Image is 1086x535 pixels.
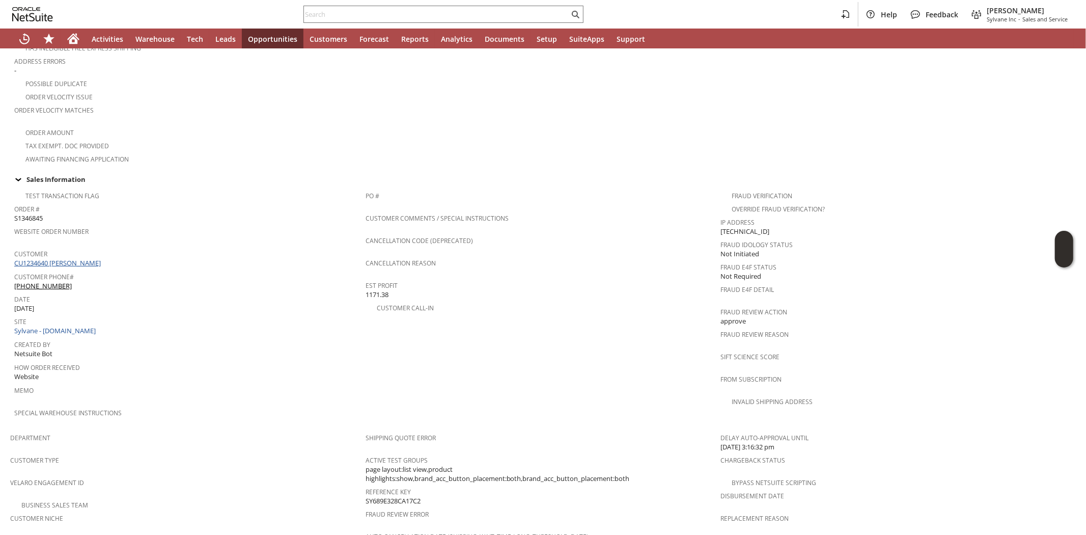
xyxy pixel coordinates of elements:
[720,272,761,281] span: Not Required
[242,29,303,49] a: Opportunities
[366,488,411,496] a: Reference Key
[12,29,37,49] a: Recent Records
[14,106,94,115] a: Order Velocity Matches
[881,10,897,19] span: Help
[14,213,43,223] span: S1346845
[14,386,34,395] a: Memo
[215,34,236,44] span: Leads
[366,259,436,267] a: Cancellation Reason
[21,501,88,510] a: Business Sales Team
[720,442,774,452] span: [DATE] 3:16:32 pm
[366,236,473,245] a: Cancellation Code (deprecated)
[563,29,610,49] a: SuiteApps
[1055,250,1073,268] span: Oracle Guided Learning Widget. To move around, please hold and drag
[135,34,175,44] span: Warehouse
[25,128,74,137] a: Order Amount
[732,478,816,487] a: Bypass NetSuite Scripting
[732,397,813,406] a: Invalid Shipping Address
[67,33,79,45] svg: Home
[720,330,789,339] a: Fraud Review Reason
[720,218,755,227] a: IP Address
[926,10,958,19] span: Feedback
[720,514,789,523] a: Replacement reason
[187,34,203,44] span: Tech
[366,281,398,290] a: Est Profit
[441,34,472,44] span: Analytics
[181,29,209,49] a: Tech
[720,375,782,384] a: From Subscription
[987,15,1016,23] span: Sylvane Inc
[310,34,347,44] span: Customers
[14,349,52,359] span: Netsuite Bot
[720,285,774,294] a: Fraud E4F Detail
[14,66,16,75] span: -
[248,34,297,44] span: Opportunities
[720,434,809,442] a: Delay Auto-Approval Until
[720,353,779,361] a: Sift Science Score
[720,249,759,259] span: Not Initiated
[720,308,787,316] a: Fraud Review Action
[10,434,50,442] a: Department
[14,340,50,349] a: Created By
[14,372,39,382] span: Website
[401,34,429,44] span: Reports
[987,6,1068,15] span: [PERSON_NAME]
[12,7,53,21] svg: logo
[14,317,26,326] a: Site
[569,34,604,44] span: SuiteApps
[10,456,59,465] a: Customer Type
[395,29,435,49] a: Reports
[129,29,181,49] a: Warehouse
[37,29,61,49] div: Shortcuts
[569,8,581,20] svg: Search
[18,33,31,45] svg: Recent Records
[366,214,509,223] a: Customer Comments / Special Instructions
[43,33,55,45] svg: Shortcuts
[14,295,30,304] a: Date
[14,281,72,290] a: [PHONE_NUMBER]
[531,29,563,49] a: Setup
[209,29,242,49] a: Leads
[537,34,557,44] span: Setup
[10,514,63,523] a: Customer Niche
[25,192,99,200] a: Test Transaction Flag
[303,29,353,49] a: Customers
[610,29,651,49] a: Support
[14,409,122,417] a: Special Warehouse Instructions
[366,434,436,442] a: Shipping Quote Error
[14,205,40,213] a: Order #
[720,227,769,236] span: [TECHNICAL_ID]
[14,250,47,258] a: Customer
[25,142,109,150] a: Tax Exempt. Doc Provided
[366,465,716,484] span: page layout:list view,product highlights:show,brand_acc_button_placement:both,brand_acc_button_pl...
[366,290,388,300] span: 1171.38
[720,263,776,272] a: Fraud E4F Status
[92,34,123,44] span: Activities
[10,173,1076,186] td: Sales Information
[14,304,34,313] span: [DATE]
[366,510,429,519] a: Fraud Review Error
[1055,231,1073,267] iframe: Click here to launch Oracle Guided Learning Help Panel
[435,29,479,49] a: Analytics
[720,456,785,465] a: Chargeback Status
[10,173,1072,186] div: Sales Information
[25,79,87,88] a: Possible Duplicate
[353,29,395,49] a: Forecast
[1022,15,1068,23] span: Sales and Service
[25,93,93,101] a: Order Velocity Issue
[732,192,792,200] a: Fraud Verification
[14,258,103,267] a: CU1234640 [PERSON_NAME]
[86,29,129,49] a: Activities
[720,240,793,249] a: Fraud Idology Status
[366,456,428,465] a: Active Test Groups
[732,205,825,213] a: Override Fraud Verification?
[366,192,379,200] a: PO #
[14,227,89,236] a: Website Order Number
[479,29,531,49] a: Documents
[720,316,746,326] span: approve
[10,478,84,487] a: Velaro Engagement ID
[14,273,74,281] a: Customer Phone#
[14,363,80,372] a: How Order Received
[1018,15,1020,23] span: -
[720,492,784,500] a: Disbursement Date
